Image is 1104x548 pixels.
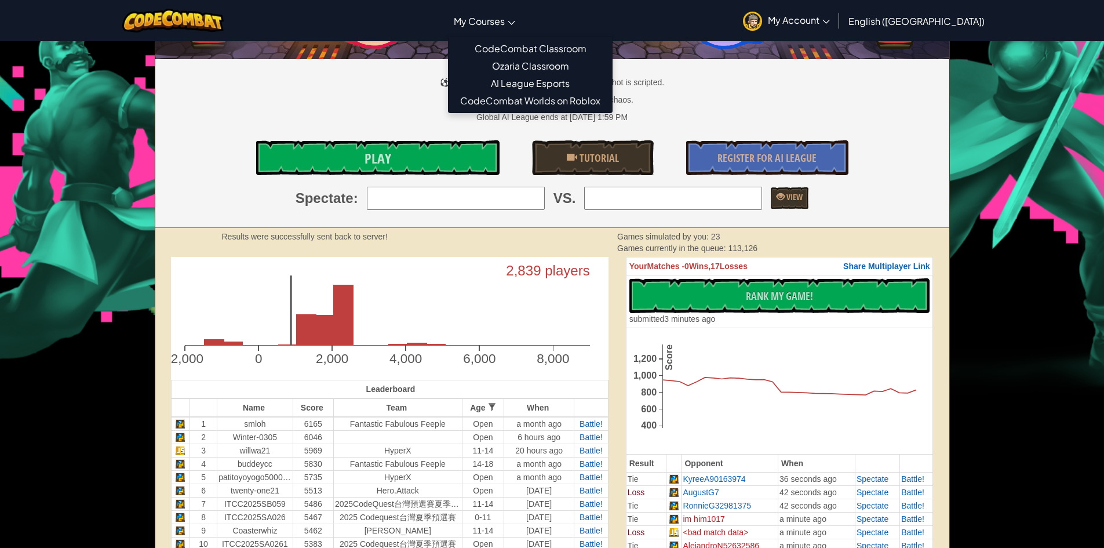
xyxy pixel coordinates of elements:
[449,75,612,92] a: AI League Esports
[626,257,933,275] th: 0 17
[293,430,333,444] td: 6046
[580,499,603,509] a: Battle!
[843,262,930,271] span: Share Multiplayer Link
[504,484,574,497] td: [DATE]
[633,370,657,380] text: 1,000
[155,94,949,106] p: 🧿 No feet. No players. Just code and chaos.
[532,140,654,175] a: Tutorial
[190,470,217,484] td: 5
[293,497,333,510] td: 5486
[537,351,569,366] text: 8,000
[504,444,574,457] td: 20 hours ago
[333,510,462,524] td: 2025 Codequest台灣夏季預選賽
[454,15,505,27] span: My Courses
[629,314,665,324] span: submitted
[901,528,924,537] a: Battle!
[580,419,603,429] span: Battle!
[389,351,422,366] text: 4,000
[293,398,333,417] th: Score
[647,262,685,271] span: Matches -
[190,417,217,431] td: 1
[333,444,462,457] td: HyperX
[848,15,985,27] span: English ([GEOGRAPHIC_DATA])
[580,526,603,535] a: Battle!
[682,525,778,539] td: <bad match data>
[553,188,576,208] span: VS.
[857,474,888,484] a: Spectate
[333,398,462,417] th: Team
[217,510,293,524] td: ITCC2025SA026
[580,486,603,495] a: Battle!
[580,473,603,482] a: Battle!
[316,351,348,366] text: 2,000
[641,404,657,414] text: 600
[448,5,521,37] a: My Courses
[728,244,757,253] span: 113,126
[462,510,504,524] td: 0-11
[217,457,293,470] td: buddeycc
[476,111,628,123] div: Global AI League ends at [DATE] 1:59 PM
[333,484,462,497] td: hero.attack
[155,77,949,88] p: ⚽ Where soccer meets strategy — and every shot is scripted.
[682,512,778,525] td: im him1017
[785,191,803,202] span: View
[293,444,333,457] td: 5969
[449,92,612,110] a: CodeCombat Worlds on Roblox
[333,524,462,537] td: [PERSON_NAME]
[857,488,888,497] a: Spectate
[504,497,574,510] td: [DATE]
[857,501,888,510] a: Spectate
[743,12,762,31] img: avatar
[580,459,603,469] a: Battle!
[626,454,666,472] th: Result
[686,140,848,175] a: Register for AI League
[217,430,293,444] td: Winter-0305
[580,446,603,455] span: Battle!
[365,149,391,168] span: Play
[682,485,778,499] td: AugustG7
[901,501,924,510] a: Battle!
[190,430,217,444] td: 2
[333,470,462,484] td: HyperX
[746,289,813,303] span: Rank My Game!
[901,474,924,484] a: Battle!
[122,9,224,32] img: CodeCombat logo
[190,484,217,497] td: 6
[217,524,293,537] td: Coasterwhiz
[720,262,748,271] span: Losses
[629,278,930,313] button: Rank My Game!
[293,457,333,470] td: 5830
[778,485,855,499] td: 42 seconds ago
[629,313,716,325] div: 3 minutes ago
[504,398,574,417] th: When
[462,497,504,510] td: 11-14
[366,384,416,394] span: Leaderboard
[629,262,647,271] span: Your
[190,510,217,524] td: 8
[333,457,462,470] td: Fantastic Fabulous Feeple
[190,524,217,537] td: 9
[449,40,612,57] a: CodeCombat Classroom
[778,499,855,512] td: 42 seconds ago
[462,484,504,497] td: Open
[462,430,504,444] td: Open
[682,499,778,512] td: RonnieG32981375
[843,5,990,37] a: English ([GEOGRAPHIC_DATA])
[504,457,574,470] td: a month ago
[682,454,778,472] th: Opponent
[664,344,674,371] text: Score
[857,528,888,537] a: Spectate
[293,470,333,484] td: 5735
[462,398,504,417] th: Age
[293,417,333,431] td: 6165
